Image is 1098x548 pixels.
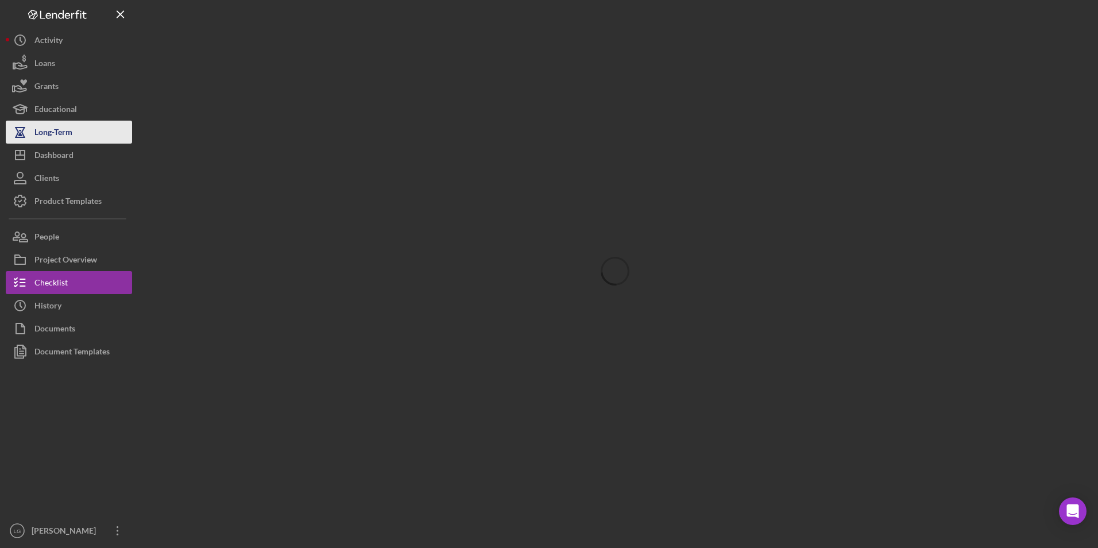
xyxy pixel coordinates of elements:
[1059,497,1087,525] div: Open Intercom Messenger
[34,271,68,297] div: Checklist
[6,248,132,271] button: Project Overview
[14,528,21,534] text: LG
[34,98,77,124] div: Educational
[6,317,132,340] button: Documents
[6,52,132,75] button: Loans
[6,75,132,98] button: Grants
[6,121,132,144] button: Long-Term
[34,225,59,251] div: People
[34,340,110,366] div: Document Templates
[34,317,75,343] div: Documents
[6,294,132,317] button: History
[34,190,102,215] div: Product Templates
[6,98,132,121] button: Educational
[34,248,97,274] div: Project Overview
[6,190,132,213] button: Product Templates
[34,75,59,101] div: Grants
[29,519,103,545] div: [PERSON_NAME]
[34,52,55,78] div: Loans
[6,519,132,542] button: LG[PERSON_NAME]
[34,29,63,55] div: Activity
[6,144,132,167] button: Dashboard
[6,271,132,294] button: Checklist
[34,144,74,169] div: Dashboard
[6,29,132,52] button: Activity
[34,167,59,192] div: Clients
[34,294,61,320] div: History
[6,167,132,190] button: Clients
[34,121,72,146] div: Long-Term
[6,225,132,248] button: People
[6,340,132,363] button: Document Templates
